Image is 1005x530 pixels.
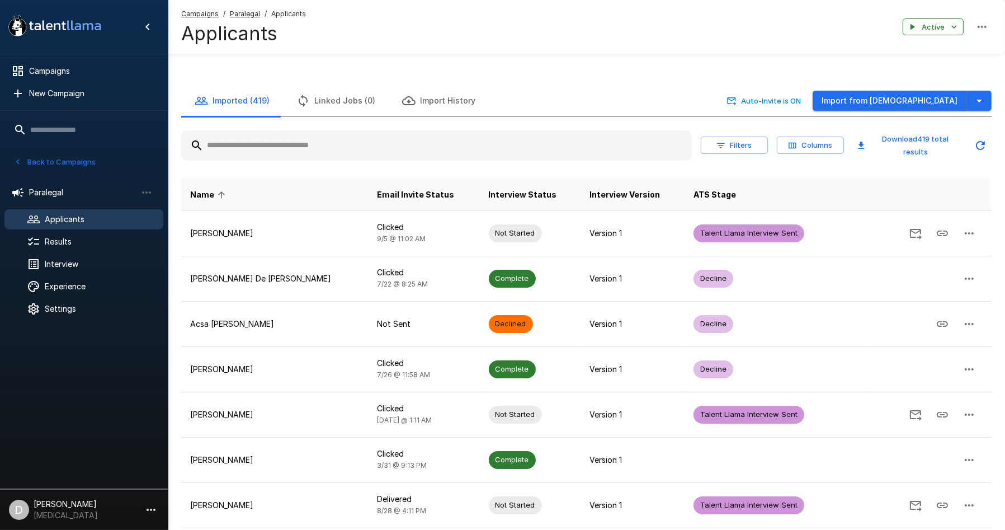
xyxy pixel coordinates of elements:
span: Not Started [489,500,542,510]
span: [DATE] @ 1:11 AM [377,416,432,424]
p: Version 1 [589,228,676,239]
button: Import History [389,85,489,116]
span: Talent Llama Interview Sent [693,409,804,420]
span: Not Started [489,409,542,420]
span: 8/28 @ 4:11 PM [377,506,426,515]
span: ATS Stage [693,188,736,201]
span: Not Started [489,228,542,238]
p: [PERSON_NAME] [190,500,359,511]
p: [PERSON_NAME] [190,454,359,466]
p: Delivered [377,494,471,505]
p: [PERSON_NAME] [190,228,359,239]
button: Active [903,18,964,36]
p: Version 1 [589,500,676,511]
span: Email Invite Status [377,188,454,201]
p: Version 1 [589,409,676,420]
p: Clicked [377,403,471,414]
span: Decline [693,273,733,284]
p: Clicked [377,267,471,278]
span: Interview Status [489,188,557,201]
button: Auto-Invite is ON [725,92,804,110]
span: Talent Llama Interview Sent [693,228,804,238]
span: Copy Interview Link [929,500,956,509]
h4: Applicants [181,22,306,45]
span: Send Invitation [902,228,929,237]
p: Version 1 [589,364,676,375]
button: Columns [777,137,844,154]
p: Version 1 [589,273,676,284]
span: Complete [489,364,536,374]
span: 7/22 @ 8:25 AM [377,280,428,288]
span: Decline [693,318,733,329]
p: Version 1 [589,454,676,466]
span: Complete [489,273,536,284]
button: Download419 total results [853,130,965,161]
span: Interview Version [589,188,660,201]
span: Copy Interview Link [929,228,956,237]
span: Declined [489,318,533,329]
span: Send Invitation [902,409,929,419]
p: Clicked [377,222,471,233]
button: Import from [DEMOGRAPHIC_DATA] [813,91,967,111]
p: [PERSON_NAME] [190,409,359,420]
span: Decline [693,364,733,374]
p: Version 1 [589,318,676,330]
span: Copy Interview Link [929,409,956,419]
button: Linked Jobs (0) [283,85,389,116]
span: 3/31 @ 9:13 PM [377,461,427,470]
p: Clicked [377,358,471,369]
p: Acsa [PERSON_NAME] [190,318,359,330]
span: Complete [489,454,536,465]
span: 7/26 @ 11:58 AM [377,370,430,379]
button: Imported (419) [181,85,283,116]
p: [PERSON_NAME] De [PERSON_NAME] [190,273,359,284]
span: Copy Interview Link [929,318,956,328]
p: [PERSON_NAME] [190,364,359,375]
span: Talent Llama Interview Sent [693,500,804,510]
span: 9/5 @ 11:02 AM [377,234,426,243]
p: Not Sent [377,318,471,330]
span: Send Invitation [902,500,929,509]
span: Name [190,188,229,201]
p: Clicked [377,448,471,459]
button: Updated Today - 1:59 PM [969,134,992,157]
button: Filters [701,137,768,154]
